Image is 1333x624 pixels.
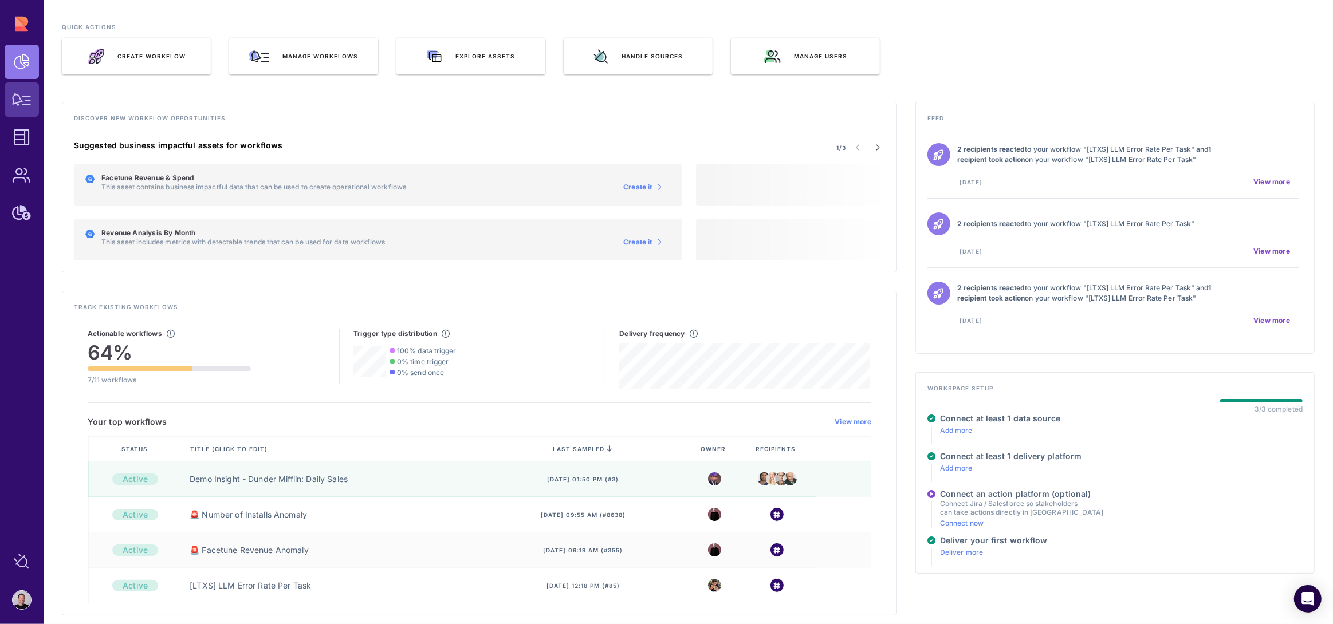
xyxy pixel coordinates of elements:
[74,140,682,151] h4: Suggested business impactful assets for workflows
[940,464,973,472] a: Add more
[546,582,620,590] span: [DATE] 12:18 pm (#85)
[758,469,771,488] img: kelly.png
[88,341,113,364] span: 64
[775,469,788,488] img: dwight.png
[190,544,309,556] a: 🚨 Facetune Revenue Anomaly
[541,511,626,519] span: [DATE] 09:55 am (#8638)
[1294,585,1322,613] div: Open Intercom Messenger
[766,469,780,488] img: angela.jpeg
[112,473,158,485] div: Active
[622,52,683,60] span: Handle sources
[940,451,1082,461] h4: Connect at least 1 delivery platform
[708,504,721,525] img: 8425044972519_dc5fc051d0fdf5269ef6_32.jpg
[190,445,270,453] span: Title (click to edit)
[88,329,162,338] h5: Actionable workflows
[113,341,132,364] span: %
[835,417,871,426] a: View more
[960,247,982,255] span: [DATE]
[112,509,158,520] div: Active
[960,317,982,325] span: [DATE]
[1253,177,1290,187] span: View more
[190,509,307,520] a: 🚨 Number of Installs Anomaly
[940,489,1103,499] h4: Connect an action platform (optional)
[118,52,186,60] span: Create Workflow
[547,475,619,483] span: [DATE] 01:50 pm (#3)
[397,357,449,366] span: 0% time trigger
[619,329,685,338] h5: Delivery frequency
[62,23,1315,38] h3: QUICK ACTIONS
[708,579,721,592] img: 7163023886896_d54377a0b5a4c0832d0b_32.jpg
[957,145,1025,153] strong: 2 recipients reacted
[957,219,1217,229] p: to your workflow "[LTXS] LLM Error Rate Per Task"
[940,499,1103,516] p: Connect Jira / Salesforce so stakeholders can take actions directly in [GEOGRAPHIC_DATA]
[112,544,158,556] div: Active
[283,52,359,60] span: Manage workflows
[1253,316,1290,325] span: View more
[1255,405,1303,413] div: 3/3 completed
[940,426,973,435] a: Add more
[795,52,848,60] span: Manage users
[112,580,158,591] div: Active
[88,376,251,384] p: 7/11 workflows
[927,114,1303,129] h4: Feed
[623,238,652,247] span: Create it
[397,346,456,355] span: 100% data trigger
[708,472,721,485] img: michael.jpeg
[957,144,1217,165] p: to your workflow "[LTXS] LLM Error Rate Per Task" and on your workflow "[LTXS] LLM Error Rate Per...
[701,445,728,453] span: Owner
[940,413,1061,424] h4: Connect at least 1 data source
[957,283,1025,292] strong: 2 recipients reacted
[397,368,444,377] span: 0% send once
[74,114,885,129] h4: Discover new workflow opportunities
[121,445,150,453] span: Status
[190,580,311,591] a: [LTXS] LLM Error Rate Per Task
[74,303,885,318] h4: Track existing workflows
[88,417,167,427] h5: Your top workflows
[940,548,983,556] a: Deliver more
[87,48,104,65] img: rocket_launch.e46a70e1.svg
[957,283,1217,303] p: to your workflow "[LTXS] LLM Error Rate Per Task" and on your workflow "[LTXS] LLM Error Rate Per...
[836,144,846,152] span: 1/3
[623,183,652,192] span: Create it
[13,591,31,609] img: account-photo
[1253,247,1290,256] span: View more
[927,384,1303,399] h4: Workspace setup
[784,469,797,488] img: creed.jpeg
[940,535,1047,546] h4: Deliver your first workflow
[553,445,604,452] span: last sampled
[708,539,721,560] img: 8425044972519_dc5fc051d0fdf5269ef6_32.jpg
[353,329,437,338] h5: Trigger type distribution
[957,219,1025,228] strong: 2 recipients reacted
[960,178,982,186] span: [DATE]
[756,445,798,453] span: Recipients
[455,52,515,60] span: Explore assets
[940,519,984,527] a: Connect now
[190,473,348,485] a: Demo Insight - Dunder Mifflin: Daily Sales
[543,546,623,554] span: [DATE] 09:19 am (#355)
